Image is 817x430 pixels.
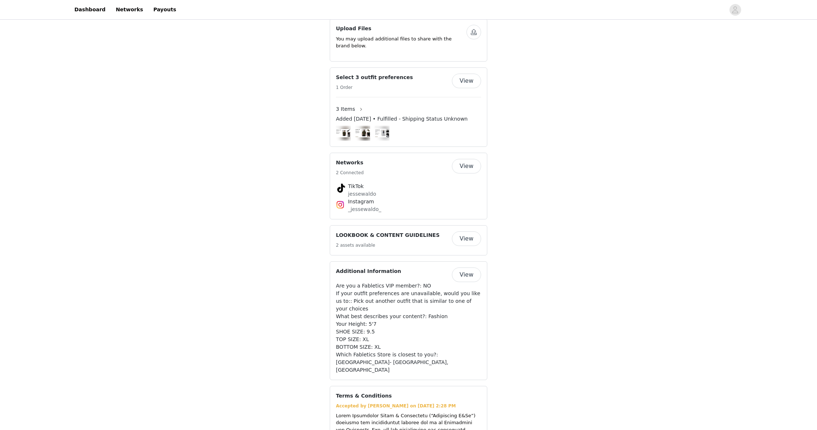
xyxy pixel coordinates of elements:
h4: TikTok [348,183,469,190]
p: You may upload additional files to share with the brand below. [336,35,466,50]
h4: Instagram [348,198,469,206]
span: SHOE SIZE: 9.5 [336,329,375,335]
h4: Terms & Conditions [336,392,392,400]
h4: Additional Information [336,267,401,275]
h5: 1 Order [336,84,413,91]
span: If your outfit preferences are unavailable, would you like us to:: Pick out another outfit that i... [336,290,480,312]
span: Which Fabletics Store is closest to you?: [GEOGRAPHIC_DATA]- [GEOGRAPHIC_DATA], [GEOGRAPHIC_DATA] [336,352,448,373]
span: BOTTOM SIZE: XL [336,344,381,350]
a: Networks [111,1,147,18]
h4: Select 3 outfit preferences [336,74,413,81]
div: Networks [330,153,487,219]
button: View [452,159,481,173]
p: _jessewaldo_ [348,206,469,213]
span: What best describes your content?: Fashion [336,313,448,319]
h4: Upload Files [336,25,466,32]
h4: LOOKBOOK & CONTENT GUIDELINES [336,231,440,239]
button: View [452,231,481,246]
div: Accepted by [PERSON_NAME] on [DATE] 2:28 PM [336,403,481,409]
span: Are you a Fabletics VIP member?: NO [336,283,431,289]
div: avatar [732,4,739,16]
button: View [452,74,481,88]
div: Select 3 outfit preferences [330,67,487,147]
img: Instagram Icon [336,200,345,209]
img: #3 FLM [355,129,370,137]
div: LOOKBOOK & CONTENT GUIDELINES [330,225,487,255]
img: #18 FLM [375,129,390,137]
h5: 2 assets available [336,242,440,249]
div: Additional Information [330,261,487,380]
a: Payouts [149,1,181,18]
h5: 2 Connected [336,169,364,176]
span: 3 Items [336,105,355,113]
img: #17 FLM [336,129,351,137]
span: TOP SIZE: XL [336,336,369,342]
a: Dashboard [70,1,110,18]
span: Your Height: 5'7 [336,321,376,327]
h4: Networks [336,159,364,167]
p: jessewaldo [348,190,469,198]
span: Added [DATE] • Fulfilled - Shipping Status Unknown [336,115,468,123]
button: View [452,267,481,282]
